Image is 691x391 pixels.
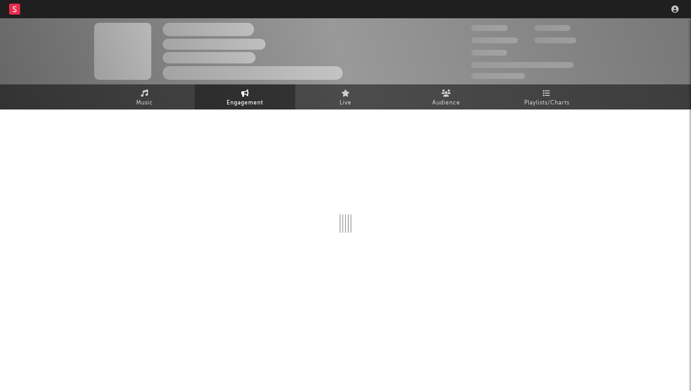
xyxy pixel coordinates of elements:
span: 50,000,000 [471,37,518,43]
a: Music [94,84,195,109]
span: Audience [432,98,460,109]
a: Live [295,84,396,109]
span: Engagement [227,98,263,109]
a: Audience [396,84,496,109]
span: Playlists/Charts [524,98,569,109]
a: Engagement [195,84,295,109]
span: Jump Score: 85.0 [471,73,525,79]
span: 300,000 [471,25,508,31]
span: 100,000 [534,25,570,31]
span: 50,000,000 Monthly Listeners [471,62,574,68]
span: Music [136,98,153,109]
span: 1,000,000 [534,37,576,43]
a: Playlists/Charts [496,84,597,109]
span: Live [340,98,351,109]
span: 100,000 [471,50,507,56]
